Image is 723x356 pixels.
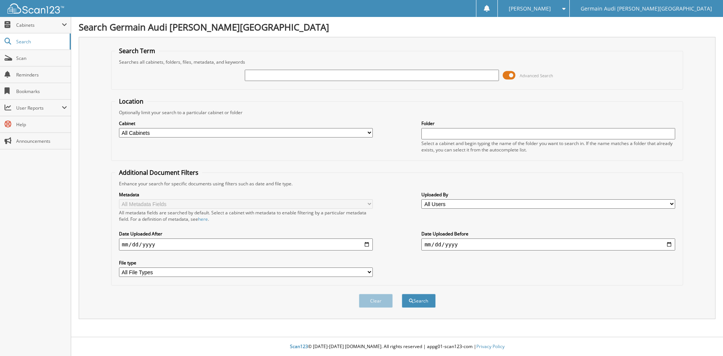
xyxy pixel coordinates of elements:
span: Germain Audi [PERSON_NAME][GEOGRAPHIC_DATA] [581,6,712,11]
legend: Search Term [115,47,159,55]
legend: Location [115,97,147,105]
span: Advanced Search [520,73,553,78]
span: Cabinets [16,22,62,28]
label: Date Uploaded After [119,231,373,237]
span: Search [16,38,66,45]
a: Privacy Policy [476,343,505,350]
span: Help [16,121,67,128]
label: Date Uploaded Before [421,231,675,237]
label: Uploaded By [421,191,675,198]
span: Scan123 [290,343,308,350]
div: Enhance your search for specific documents using filters such as date and file type. [115,180,679,187]
label: Metadata [119,191,373,198]
span: Bookmarks [16,88,67,95]
input: start [119,238,373,251]
span: User Reports [16,105,62,111]
span: [PERSON_NAME] [509,6,551,11]
div: All metadata fields are searched by default. Select a cabinet with metadata to enable filtering b... [119,209,373,222]
div: © [DATE]-[DATE] [DOMAIN_NAME]. All rights reserved | appg01-scan123-com | [71,338,723,356]
img: scan123-logo-white.svg [8,3,64,14]
label: File type [119,260,373,266]
label: Cabinet [119,120,373,127]
button: Clear [359,294,393,308]
div: Select a cabinet and begin typing the name of the folder you want to search in. If the name match... [421,140,675,153]
h1: Search Germain Audi [PERSON_NAME][GEOGRAPHIC_DATA] [79,21,715,33]
button: Search [402,294,436,308]
a: here [198,216,208,222]
div: Optionally limit your search to a particular cabinet or folder [115,109,679,116]
label: Folder [421,120,675,127]
div: Searches all cabinets, folders, files, metadata, and keywords [115,59,679,65]
span: Reminders [16,72,67,78]
span: Scan [16,55,67,61]
span: Announcements [16,138,67,144]
input: end [421,238,675,251]
legend: Additional Document Filters [115,168,202,177]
